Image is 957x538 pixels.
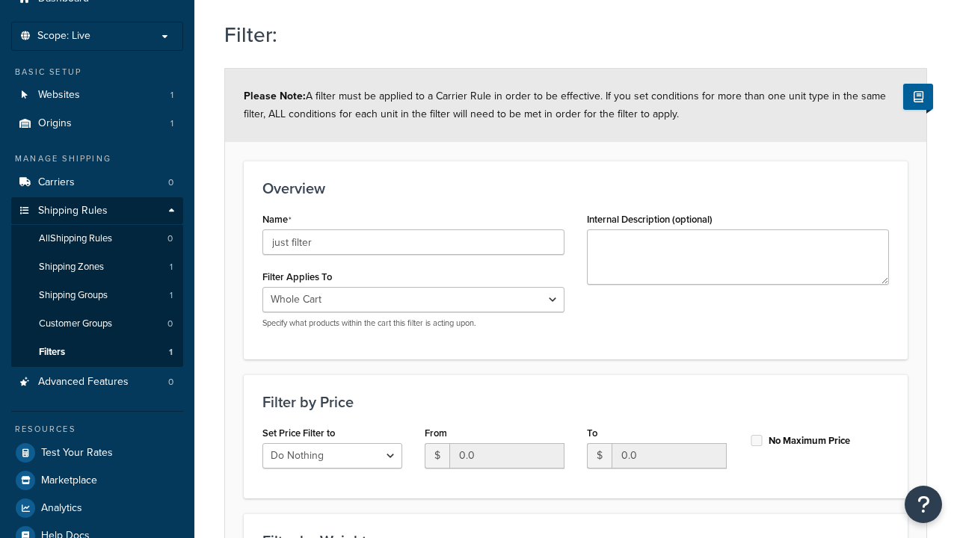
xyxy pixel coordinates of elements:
a: Analytics [11,495,183,522]
li: Customer Groups [11,310,183,338]
a: Advanced Features0 [11,368,183,396]
li: Shipping Zones [11,253,183,281]
label: Name [262,214,292,226]
span: All Shipping Rules [39,232,112,245]
button: Open Resource Center [905,486,942,523]
div: Manage Shipping [11,152,183,165]
a: Origins1 [11,110,183,137]
a: Websites1 [11,81,183,109]
span: 1 [170,89,173,102]
span: 1 [169,346,173,359]
h3: Overview [262,180,889,197]
a: Shipping Groups1 [11,282,183,309]
a: Filters1 [11,338,183,366]
li: Shipping Rules [11,197,183,368]
span: Advanced Features [38,376,129,389]
span: 0 [167,232,173,245]
span: $ [425,443,449,469]
li: Advanced Features [11,368,183,396]
a: Test Your Rates [11,439,183,466]
span: Test Your Rates [41,447,113,460]
label: Filter Applies To [262,271,332,282]
div: Resources [11,423,183,436]
label: From [425,427,447,439]
h3: Filter by Price [262,394,889,410]
li: Origins [11,110,183,137]
span: 1 [170,117,173,130]
span: Origins [38,117,72,130]
span: Shipping Zones [39,261,104,273]
p: Specify what products within the cart this filter is acting upon. [262,318,564,329]
span: 1 [170,261,173,273]
span: Marketplace [41,474,97,487]
span: A filter must be applied to a Carrier Rule in order to be effective. If you set conditions for mo... [244,88,886,122]
li: Websites [11,81,183,109]
label: To [587,427,597,439]
span: Analytics [41,502,82,515]
span: 0 [168,176,173,189]
label: Internal Description (optional) [587,214,713,225]
span: Shipping Rules [38,205,108,217]
li: Carriers [11,169,183,197]
a: Shipping Zones1 [11,253,183,281]
a: Carriers0 [11,169,183,197]
a: Shipping Rules [11,197,183,225]
a: Marketplace [11,467,183,494]
span: Carriers [38,176,75,189]
a: Customer Groups0 [11,310,183,338]
span: Filters [39,346,65,359]
a: AllShipping Rules0 [11,225,183,253]
label: No Maximum Price [769,434,850,448]
span: Websites [38,89,80,102]
span: Customer Groups [39,318,112,330]
span: Shipping Groups [39,289,108,302]
span: 1 [170,289,173,302]
label: Set Price Filter to [262,427,335,439]
strong: Please Note: [244,88,306,104]
li: Shipping Groups [11,282,183,309]
span: 0 [168,376,173,389]
button: Show Help Docs [903,84,933,110]
div: Basic Setup [11,66,183,78]
span: $ [587,443,612,469]
li: Filters [11,338,183,366]
span: Scope: Live [37,30,90,43]
h1: Filter: [224,20,908,49]
span: 0 [167,318,173,330]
